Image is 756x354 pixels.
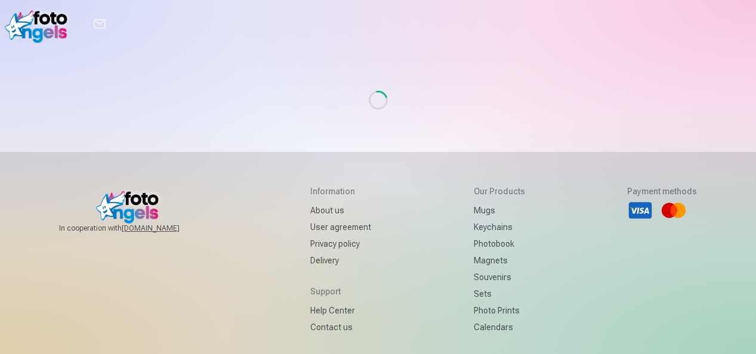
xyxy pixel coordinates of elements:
a: Keychains [474,219,525,235]
li: Visa [627,197,653,223]
h5: Support [310,285,371,297]
a: User agreement [310,219,371,235]
a: Sets [474,285,525,302]
img: /v1 [5,5,73,43]
a: Privacy policy [310,235,371,252]
a: Photo prints [474,302,525,319]
span: In cooperation with [59,223,208,233]
a: Souvenirs [474,269,525,285]
a: Help Center [310,302,371,319]
h5: Payment methods [627,185,697,197]
li: Mastercard [661,197,687,223]
a: Calendars [474,319,525,336]
h5: Information [310,185,371,197]
h5: Our products [474,185,525,197]
a: About us [310,202,371,219]
a: [DOMAIN_NAME] [122,223,208,233]
a: Contact us [310,319,371,336]
a: Photobook [474,235,525,252]
a: Mugs [474,202,525,219]
a: Magnets [474,252,525,269]
a: Delivery [310,252,371,269]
